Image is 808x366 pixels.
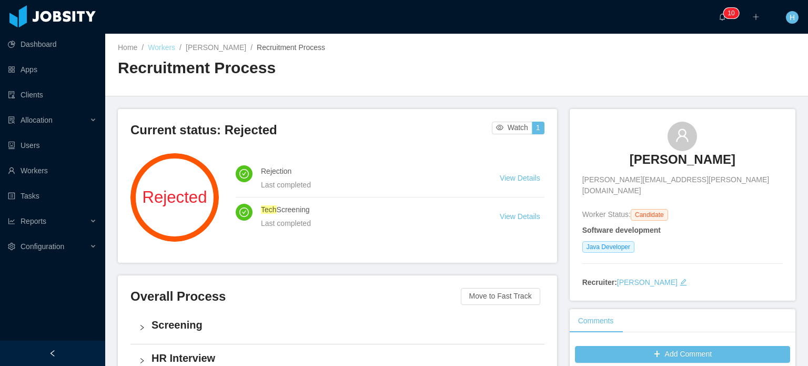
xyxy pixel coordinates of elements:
span: Candidate [631,209,668,221]
i: icon: right [139,324,145,331]
span: [PERSON_NAME][EMAIL_ADDRESS][PERSON_NAME][DOMAIN_NAME] [582,174,783,196]
div: Last completed [261,217,474,229]
a: icon: auditClients [8,84,97,105]
i: icon: right [139,358,145,364]
i: icon: plus [752,13,760,21]
i: icon: user [675,128,690,143]
p: 0 [731,8,735,18]
h4: HR Interview [151,351,536,365]
span: / [142,43,144,52]
button: Move to Fast Track [461,288,540,305]
span: Configuration [21,242,64,251]
button: icon: eyeWatch [492,122,532,134]
a: Workers [148,43,175,52]
a: [PERSON_NAME] [630,151,735,174]
h4: Screening [261,204,474,215]
a: [PERSON_NAME] [186,43,246,52]
button: icon: plusAdd Comment [575,346,790,363]
a: Home [118,43,137,52]
ah_el_jm_1757639839554: Tech [261,205,277,214]
a: View Details [500,174,540,182]
span: Allocation [21,116,53,124]
span: Rejected [130,189,219,205]
i: icon: check-circle [239,169,249,179]
div: Comments [570,309,622,333]
span: H [790,11,795,24]
strong: Recruiter: [582,278,617,286]
i: icon: solution [8,116,15,124]
div: icon: rightScreening [130,311,544,344]
a: View Details [500,212,540,221]
span: Worker Status: [582,210,631,219]
h3: [PERSON_NAME] [630,151,735,168]
h4: Screening [151,318,536,332]
i: icon: bell [719,13,726,21]
sup: 10 [723,8,739,18]
a: icon: userWorkers [8,160,97,181]
strong: Software development [582,226,661,234]
h3: Current status: Rejected [130,122,492,139]
i: icon: check-circle [239,207,249,217]
h2: Recruitment Process [118,57,457,79]
h3: Overall Process [130,288,461,305]
button: 1 [532,122,544,134]
a: icon: pie-chartDashboard [8,34,97,55]
a: icon: profileTasks [8,185,97,206]
i: icon: line-chart [8,217,15,225]
p: 1 [728,8,731,18]
span: / [250,43,252,52]
span: / [179,43,181,52]
div: Last completed [261,179,474,191]
i: icon: edit [680,279,687,286]
a: icon: appstoreApps [8,59,97,80]
span: Java Developer [582,241,634,253]
i: icon: setting [8,243,15,250]
span: Reports [21,217,46,225]
a: icon: robotUsers [8,135,97,156]
span: Recruitment Process [257,43,325,52]
a: [PERSON_NAME] [617,278,678,286]
h4: Rejection [261,165,474,177]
